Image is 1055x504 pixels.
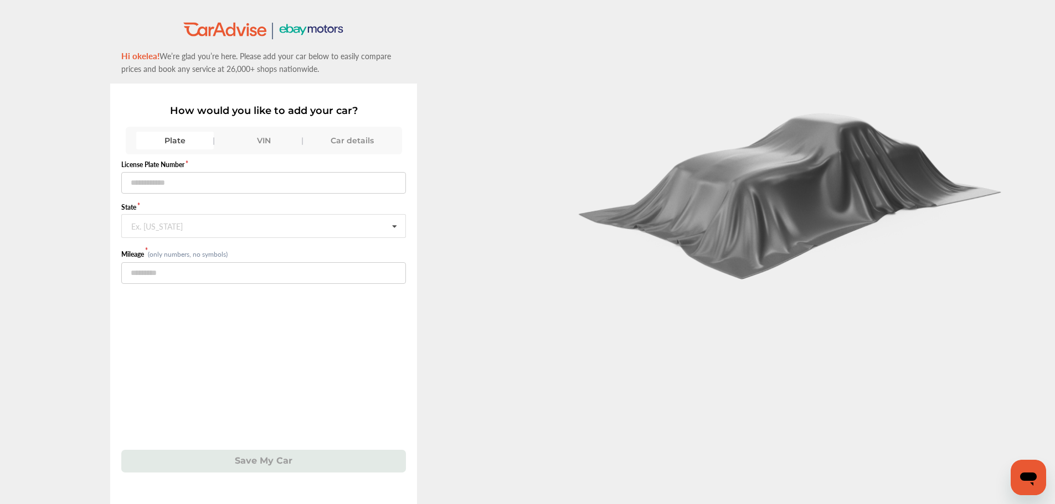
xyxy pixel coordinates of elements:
[570,101,1013,280] img: carCoverBlack.2823a3dccd746e18b3f8.png
[131,222,183,228] div: Ex. [US_STATE]
[225,132,302,149] div: VIN
[1011,460,1046,495] iframe: Button to launch messaging window
[121,160,406,169] label: License Plate Number
[121,105,406,117] p: How would you like to add your car?
[121,250,148,259] label: Mileage
[313,132,391,149] div: Car details
[148,250,228,259] small: (only numbers, no symbols)
[121,202,406,212] label: State
[121,50,391,74] span: We’re glad you’re here. Please add your car below to easily compare prices and book any service a...
[121,50,159,61] span: Hi okelea!
[136,132,214,149] div: Plate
